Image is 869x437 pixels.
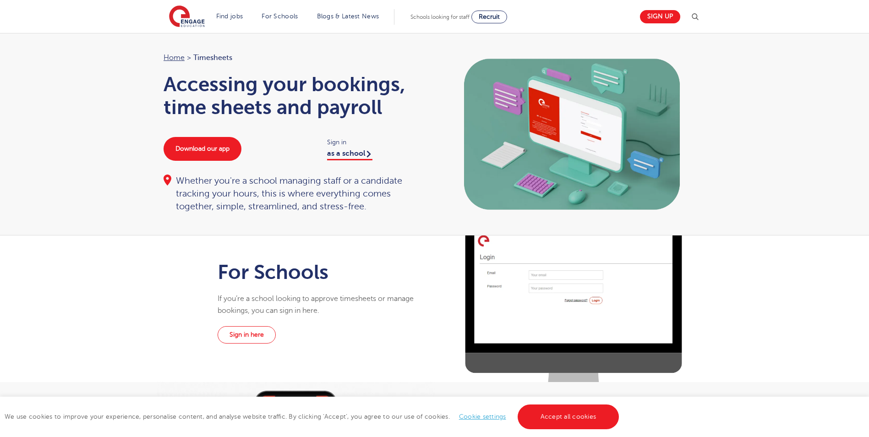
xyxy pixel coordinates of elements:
[164,175,426,213] div: Whether you're a school managing staff or a candidate tracking your hours, this is where everythi...
[459,413,506,420] a: Cookie settings
[218,293,422,317] p: If you’re a school looking to approve timesheets or manage bookings, you can sign in here.
[5,413,621,420] span: We use cookies to improve your experience, personalise content, and analyse website traffic. By c...
[479,13,500,20] span: Recruit
[164,54,185,62] a: Home
[193,52,232,64] span: Timesheets
[164,73,426,119] h1: Accessing your bookings, time sheets and payroll
[169,5,205,28] img: Engage Education
[410,14,470,20] span: Schools looking for staff
[640,10,680,23] a: Sign up
[216,13,243,20] a: Find jobs
[164,52,426,64] nav: breadcrumb
[327,149,372,160] a: as a school
[218,326,276,344] a: Sign in here
[262,13,298,20] a: For Schools
[327,137,426,147] span: Sign in
[317,13,379,20] a: Blogs & Latest News
[164,137,241,161] a: Download our app
[218,261,422,284] h1: For Schools
[471,11,507,23] a: Recruit
[187,54,191,62] span: >
[518,404,619,429] a: Accept all cookies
